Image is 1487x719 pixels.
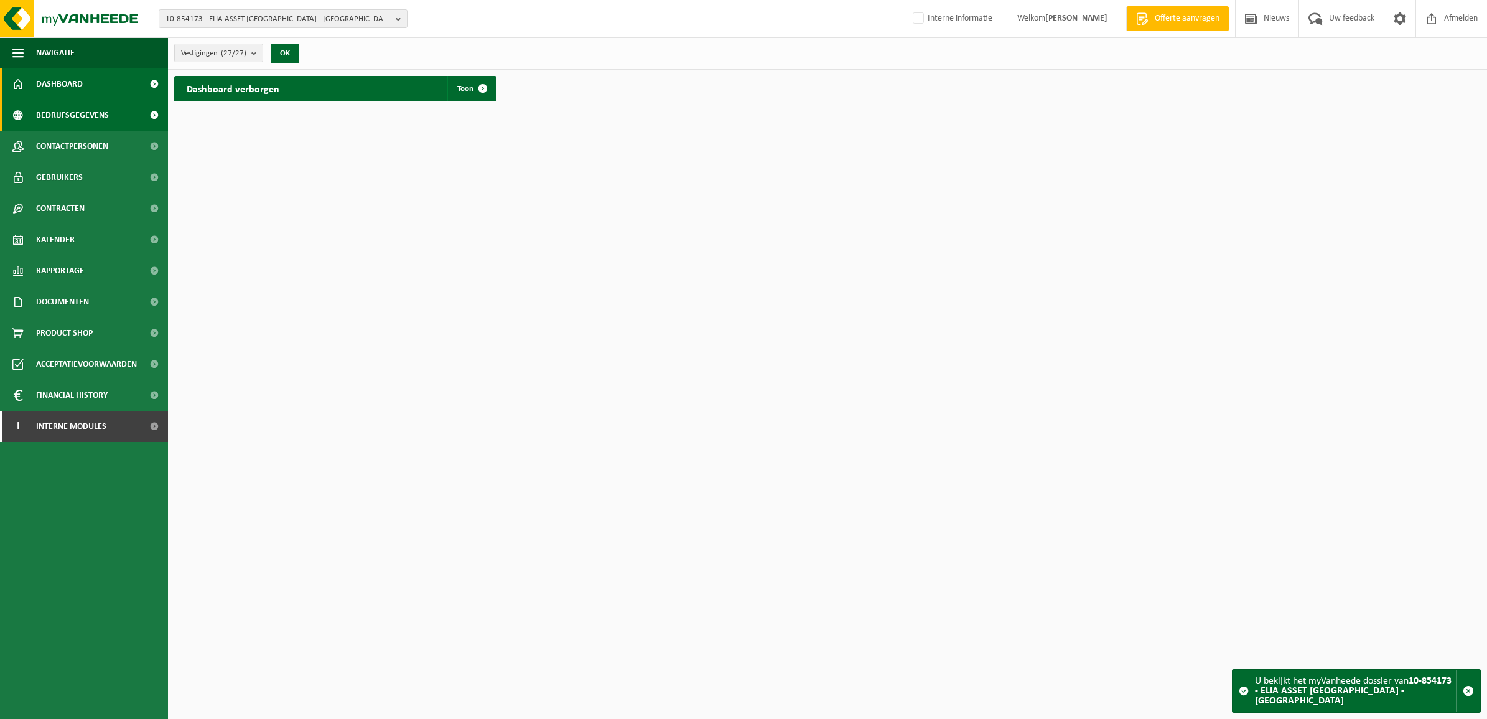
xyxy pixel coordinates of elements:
count: (27/27) [221,49,246,57]
span: Documenten [36,286,89,317]
button: 10-854173 - ELIA ASSET [GEOGRAPHIC_DATA] - [GEOGRAPHIC_DATA] [159,9,408,28]
span: Gebruikers [36,162,83,193]
a: Toon [447,76,495,101]
h2: Dashboard verborgen [174,76,292,100]
span: Contactpersonen [36,131,108,162]
span: Bedrijfsgegevens [36,100,109,131]
span: Product Shop [36,317,93,349]
div: U bekijkt het myVanheede dossier van [1255,670,1456,712]
span: Dashboard [36,68,83,100]
span: 10-854173 - ELIA ASSET [GEOGRAPHIC_DATA] - [GEOGRAPHIC_DATA] [165,10,391,29]
span: Acceptatievoorwaarden [36,349,137,380]
span: I [12,411,24,442]
span: Navigatie [36,37,75,68]
span: Vestigingen [181,44,246,63]
span: Kalender [36,224,75,255]
button: Vestigingen(27/27) [174,44,263,62]
label: Interne informatie [910,9,992,28]
span: Financial History [36,380,108,411]
strong: 10-854173 - ELIA ASSET [GEOGRAPHIC_DATA] - [GEOGRAPHIC_DATA] [1255,676,1452,706]
a: Offerte aanvragen [1126,6,1229,31]
span: Toon [457,85,473,93]
span: Interne modules [36,411,106,442]
button: OK [271,44,299,63]
span: Rapportage [36,255,84,286]
span: Contracten [36,193,85,224]
span: Offerte aanvragen [1152,12,1223,25]
strong: [PERSON_NAME] [1045,14,1107,23]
